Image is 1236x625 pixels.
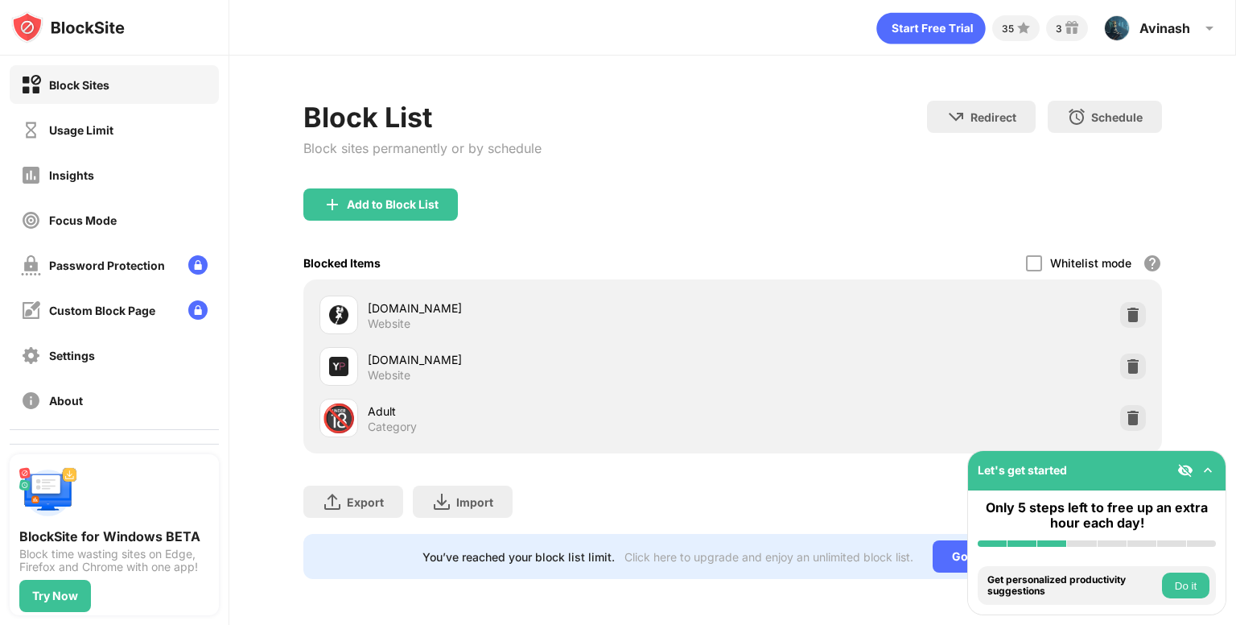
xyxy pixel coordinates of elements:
[188,255,208,275] img: lock-menu.svg
[329,305,348,325] img: favicons
[329,357,348,376] img: favicons
[1104,15,1130,41] img: ACg8ocLQGwhqHYjRai8lOKfPR4wyyLSaju6cXY3tAEs8JDZQaiSgTJ9H=s96-c
[978,463,1067,477] div: Let's get started
[1002,23,1014,35] div: 35
[978,500,1216,531] div: Only 5 steps left to free up an extra hour each day!
[21,346,41,366] img: settings-off.svg
[21,210,41,230] img: focus-off.svg
[1056,23,1062,35] div: 3
[303,101,542,134] div: Block List
[49,213,117,227] div: Focus Mode
[303,140,542,156] div: Block sites permanently or by schedule
[49,394,83,408] div: About
[933,540,1043,573] div: Go Unlimited
[368,300,732,317] div: [DOMAIN_NAME]
[347,495,384,509] div: Export
[347,198,439,211] div: Add to Block List
[21,255,41,275] img: password-protection-off.svg
[21,391,41,411] img: about-off.svg
[49,78,109,92] div: Block Sites
[21,120,41,140] img: time-usage-off.svg
[1014,19,1033,38] img: points-small.svg
[49,123,113,137] div: Usage Limit
[1139,20,1190,36] div: Avinash
[970,110,1016,124] div: Redirect
[19,548,209,573] div: Block time wasting sites on Edge, Firefox and Chrome with one app!
[1091,110,1143,124] div: Schedule
[1177,462,1193,478] img: eye-not-visible.svg
[368,317,410,331] div: Website
[1200,462,1216,478] img: omni-setup-toggle.svg
[322,402,356,435] div: 🔞
[987,574,1158,598] div: Get personalized productivity suggestions
[422,550,615,564] div: You’ve reached your block list limit.
[1062,19,1081,38] img: reward-small.svg
[624,550,913,564] div: Click here to upgrade and enjoy an unlimited block list.
[32,590,78,602] div: Try Now
[19,464,77,522] img: push-desktop.svg
[303,256,381,270] div: Blocked Items
[368,368,410,383] div: Website
[368,420,417,434] div: Category
[49,349,95,362] div: Settings
[21,165,41,185] img: insights-off.svg
[1050,256,1131,270] div: Whitelist mode
[1162,573,1209,598] button: Do it
[11,11,125,43] img: logo-blocksite.svg
[876,12,986,44] div: animation
[456,495,493,509] div: Import
[368,351,732,368] div: [DOMAIN_NAME]
[188,300,208,320] img: lock-menu.svg
[49,168,94,182] div: Insights
[49,304,155,317] div: Custom Block Page
[21,75,41,95] img: block-on.svg
[368,403,732,420] div: Adult
[21,300,41,321] img: customize-block-page-off.svg
[19,528,209,544] div: BlockSite for Windows BETA
[49,259,165,272] div: Password Protection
